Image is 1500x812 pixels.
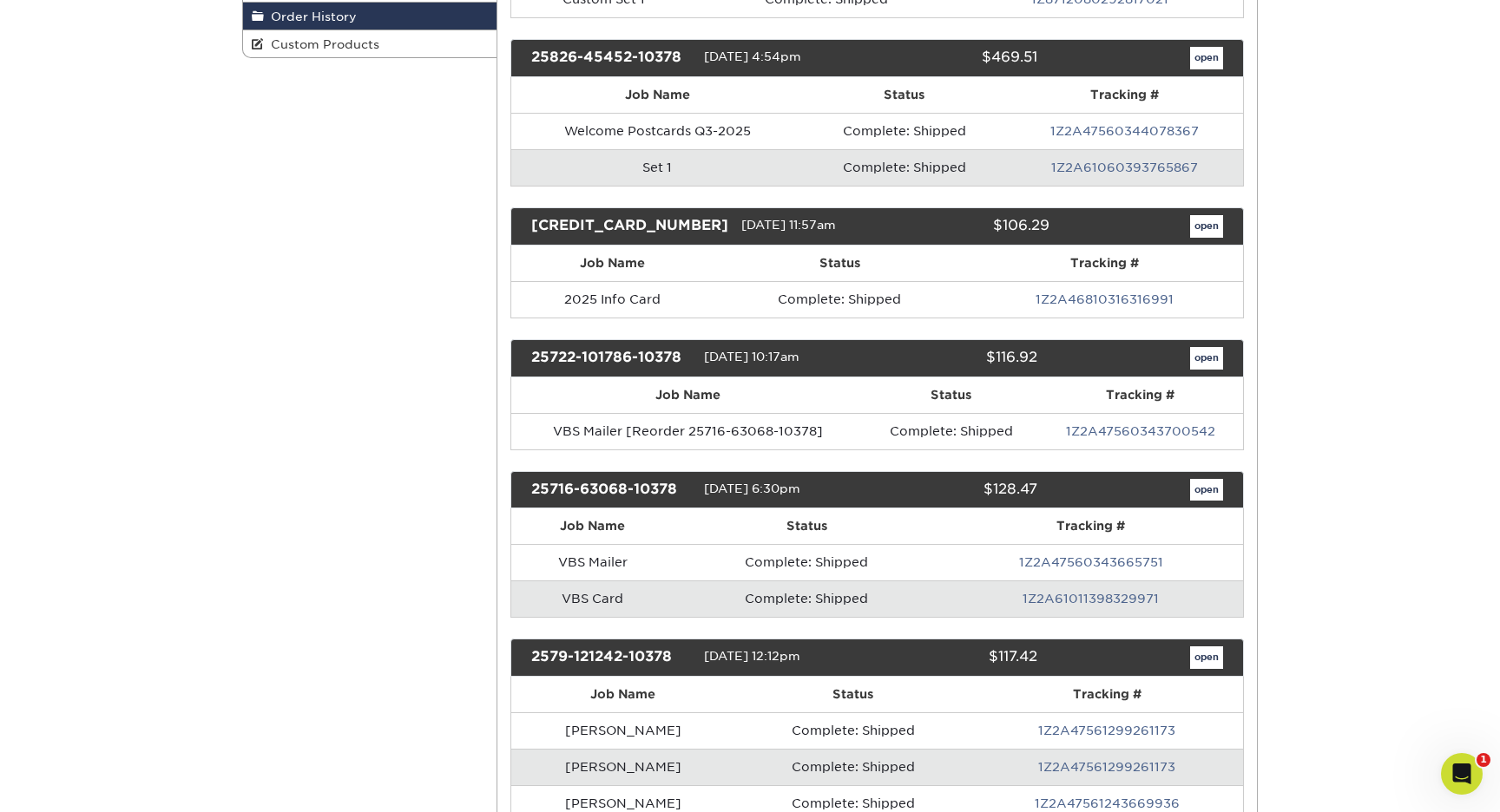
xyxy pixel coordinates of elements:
span: 1 [1477,753,1490,767]
a: Custom Products [243,30,497,57]
td: Complete: Shipped [804,149,1005,186]
th: Job Name [511,377,865,413]
span: [DATE] 10:17am [704,350,799,363]
a: open [1190,479,1223,501]
a: open [1190,215,1223,238]
div: $116.92 [864,347,1049,370]
th: Job Name [511,246,714,281]
a: 1Z2A47560344078367 [1050,124,1199,138]
iframe: Intercom live chat [1441,753,1483,795]
div: [CREDIT_CARD_NUMBER] [518,215,741,238]
td: Welcome Postcards Q3-2025 [511,113,804,149]
td: Complete: Shipped [714,281,966,318]
div: 2579-121242-10378 [518,646,704,669]
span: Custom Products [264,37,379,51]
a: open [1190,646,1223,669]
th: Tracking # [1005,77,1243,113]
span: [DATE] 12:12pm [704,650,800,664]
th: Job Name [511,77,804,113]
div: 25826-45452-10378 [518,47,704,69]
th: Job Name [511,677,735,712]
a: 1Z2A46810316316991 [1036,292,1174,306]
span: [DATE] 4:54pm [704,49,801,63]
td: VBS Mailer [Reorder 25716-63068-10378] [511,413,865,449]
a: 1Z2A61011398329971 [1023,592,1159,606]
a: 1Z2A47561299261173 [1038,724,1175,737]
div: $117.42 [864,646,1049,669]
td: Complete: Shipped [735,749,971,785]
div: $106.29 [889,215,1062,238]
th: Status [674,508,939,544]
a: open [1190,347,1223,370]
th: Tracking # [939,508,1243,544]
a: 1Z2A47561243669936 [1035,796,1180,810]
th: Tracking # [965,246,1243,281]
td: Set 1 [511,149,804,186]
td: Complete: Shipped [865,413,1037,449]
td: VBS Mailer [511,544,674,580]
a: 1Z2A47560343700542 [1066,424,1215,438]
th: Status [804,77,1005,113]
th: Tracking # [970,677,1243,712]
td: Complete: Shipped [735,712,971,749]
td: Complete: Shipped [674,544,939,580]
span: [DATE] 11:57am [741,218,836,232]
a: Order History [243,3,497,30]
div: 25716-63068-10378 [518,479,704,501]
th: Job Name [511,508,674,544]
span: [DATE] 6:30pm [704,481,800,495]
div: $128.47 [864,479,1049,501]
a: 1Z2A61060393765867 [1051,160,1198,174]
div: 25722-101786-10378 [518,347,704,370]
a: 1Z2A47561299261173 [1038,760,1175,774]
a: 1Z2A47560343665751 [1019,555,1163,569]
td: [PERSON_NAME] [511,749,735,785]
td: [PERSON_NAME] [511,712,735,749]
th: Status [735,677,971,712]
td: 2025 Info Card [511,281,714,318]
div: $469.51 [864,47,1049,69]
td: Complete: Shipped [804,113,1005,149]
span: Order History [264,10,357,23]
td: Complete: Shipped [674,580,939,617]
a: open [1190,47,1223,69]
th: Status [714,246,966,281]
th: Status [865,377,1037,413]
td: VBS Card [511,580,674,617]
th: Tracking # [1038,377,1243,413]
